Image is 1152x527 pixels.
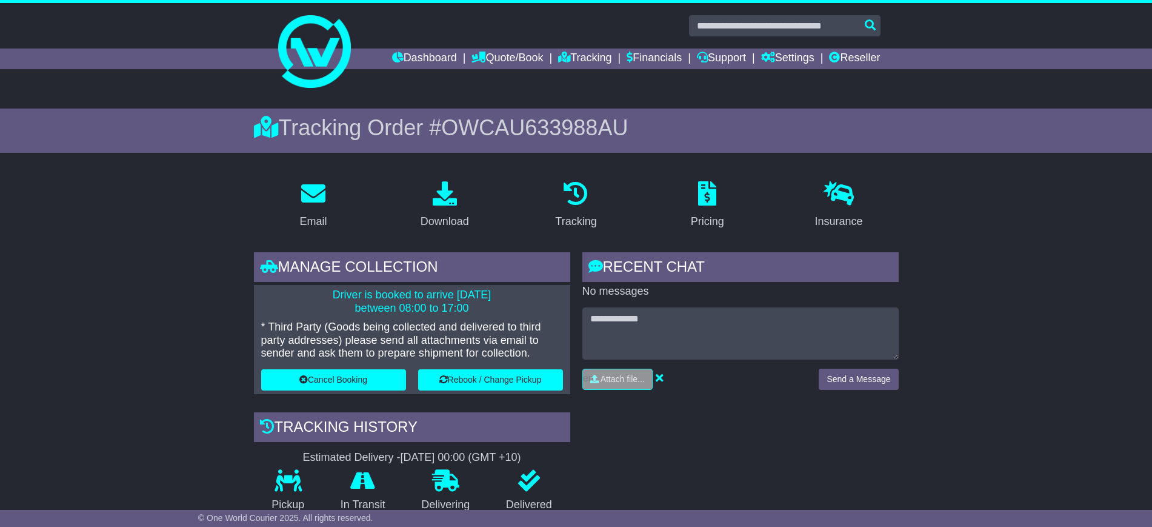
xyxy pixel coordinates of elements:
a: Download [413,177,477,234]
div: Estimated Delivery - [254,451,570,465]
div: Download [421,213,469,230]
button: Rebook / Change Pickup [418,369,563,391]
div: [DATE] 00:00 (GMT +10) [401,451,521,465]
div: RECENT CHAT [582,252,899,285]
span: © One World Courier 2025. All rights reserved. [198,513,373,523]
p: * Third Party (Goods being collected and delivered to third party addresses) please send all atta... [261,321,563,360]
p: Delivered [488,498,570,512]
a: Reseller [829,49,880,69]
div: Pricing [691,213,724,230]
div: Tracking history [254,412,570,445]
p: Delivering [404,498,488,512]
div: Tracking [555,213,596,230]
a: Tracking [547,177,604,234]
p: No messages [582,285,899,298]
div: Manage collection [254,252,570,285]
span: OWCAU633988AU [441,115,628,140]
a: Email [291,177,335,234]
div: Tracking Order # [254,115,899,141]
p: In Transit [322,498,404,512]
p: Pickup [254,498,323,512]
a: Insurance [807,177,871,234]
button: Cancel Booking [261,369,406,391]
a: Support [697,49,746,69]
div: Email [299,213,327,230]
p: Driver is booked to arrive [DATE] between 08:00 to 17:00 [261,289,563,315]
div: Insurance [815,213,863,230]
button: Send a Message [819,369,898,390]
a: Settings [761,49,814,69]
a: Financials [627,49,682,69]
a: Pricing [683,177,732,234]
a: Tracking [558,49,611,69]
a: Dashboard [392,49,457,69]
a: Quote/Book [471,49,543,69]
